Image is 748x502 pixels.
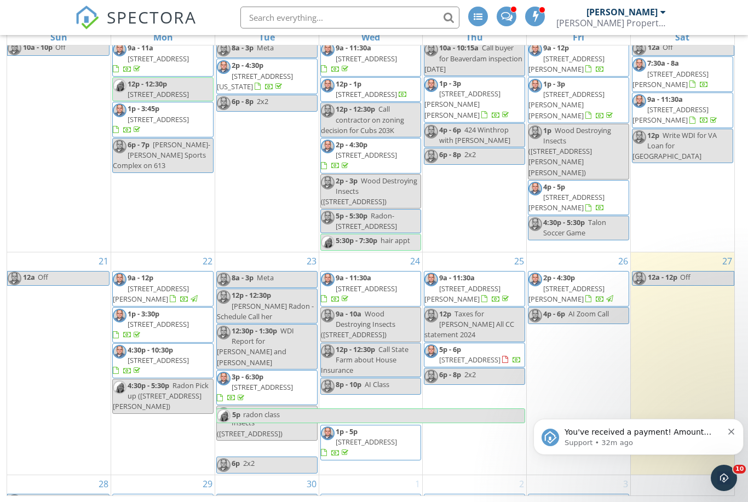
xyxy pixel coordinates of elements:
span: 2p - 4:30p [543,273,575,282]
img: joe_kelley.jpg [321,344,335,358]
span: 12:30p - 1:30p [232,326,277,336]
img: joe_kelley.jpg [8,42,21,55]
span: 12p - 1p [336,79,361,89]
span: Wood Destroying Insects ([STREET_ADDRESS]) [321,176,417,206]
img: joe_kelley.jpg [321,211,335,224]
span: 4:30p - 5:30p [543,217,585,227]
img: joe_kelley.jpg [321,104,335,118]
span: [STREET_ADDRESS] [336,89,397,99]
span: 9a - 11:30a [336,43,371,53]
span: 12p - 12:30p [336,344,375,354]
a: Go to September 23, 2025 [304,252,319,270]
span: Wood Destroying Insects ([STREET_ADDRESS]) [217,407,313,438]
a: 9a - 12p [STREET_ADDRESS][PERSON_NAME] [528,41,629,77]
span: [PERSON_NAME]-[PERSON_NAME] Sports Complex on 613 [113,140,210,170]
a: 1p - 5p [STREET_ADDRESS] [320,425,422,460]
span: [STREET_ADDRESS] [128,319,189,329]
a: Go to September 27, 2025 [720,252,734,270]
span: 12a [647,42,660,55]
td: Go to September 21, 2025 [7,252,111,475]
span: Off [680,272,691,282]
img: joe_kelley.jpg [424,43,438,56]
span: 2x2 [257,96,268,106]
a: 7:30a - 8a [STREET_ADDRESS][PERSON_NAME] [632,58,709,89]
img: img_0172.jpg [321,235,335,249]
span: Meta [257,43,274,53]
span: 9a - 11:30a [439,273,475,282]
a: Go to September 22, 2025 [200,252,215,270]
span: Wood Destroying Insects ([STREET_ADDRESS][PERSON_NAME][PERSON_NAME]) [528,125,611,177]
img: joe_kelley.jpg [113,273,126,286]
iframe: Intercom live chat [711,465,737,491]
a: 1p - 3:45p [STREET_ADDRESS] [113,103,189,134]
span: [STREET_ADDRESS][PERSON_NAME] [528,54,605,74]
img: img_0172.jpg [113,79,126,93]
a: Saturday [673,30,692,45]
a: 12p - 1p [STREET_ADDRESS] [320,77,422,102]
span: 4:30p - 5:30p [128,380,169,390]
img: joe_kelley.jpg [528,309,542,322]
span: [STREET_ADDRESS][US_STATE] [217,71,293,91]
td: Go to September 19, 2025 [527,22,631,252]
a: 1p - 3p [STREET_ADDRESS][PERSON_NAME][PERSON_NAME] [528,77,629,123]
img: joe_kelley.jpg [8,272,21,285]
img: joe_kelley.jpg [632,272,646,285]
span: AI Class [365,379,389,389]
td: Go to September 15, 2025 [111,22,215,252]
img: joe_kelley.jpg [528,43,542,56]
a: Go to September 25, 2025 [512,252,526,270]
a: 9a - 12p [STREET_ADDRESS][PERSON_NAME] [112,271,214,307]
span: [STREET_ADDRESS][PERSON_NAME] [528,284,605,304]
span: 3p - 4p [232,407,254,417]
a: 9a - 12p [STREET_ADDRESS][PERSON_NAME] [528,43,605,73]
a: 9a - 11a [STREET_ADDRESS] [112,41,214,77]
span: [STREET_ADDRESS] [128,114,189,124]
span: 2p - 4:30p [336,140,367,149]
a: 1p - 3p [STREET_ADDRESS][PERSON_NAME][PERSON_NAME] [424,78,511,120]
a: 9a - 12p [STREET_ADDRESS][PERSON_NAME] [113,273,199,303]
span: 12p - 12:30p [128,79,167,89]
a: Thursday [464,30,485,45]
span: Talon Soccer Game [543,217,606,238]
span: 2x2 [464,370,476,379]
span: [STREET_ADDRESS][PERSON_NAME] [424,284,500,304]
span: 9a - 10a [336,309,361,319]
span: Taxes for [PERSON_NAME] All CC statement 2024 [424,309,514,339]
img: joe_kelley.jpg [217,60,231,74]
span: 5p - 5:30p [336,211,367,221]
a: 2p - 4:30p [STREET_ADDRESS] [321,140,397,170]
span: 6p - 8p [439,149,461,159]
span: 5p [232,409,241,423]
span: 9a - 11:30a [336,273,371,282]
a: 9a - 11:30a [STREET_ADDRESS][PERSON_NAME] [632,94,719,125]
a: 12p - 1p [STREET_ADDRESS] [336,79,407,99]
img: joe_kelley.jpg [217,273,231,286]
img: joe_kelley.jpg [632,130,646,144]
a: Go to September 30, 2025 [304,475,319,493]
iframe: Intercom notifications message [529,396,748,472]
span: 9a - 11:30a [647,94,683,104]
span: 1p - 3p [439,78,461,88]
a: 5p - 6p [STREET_ADDRESS] [439,344,521,365]
span: You've received a payment! Amount $350.00 Fee $0.00 Net $350.00 Transaction # pi_3SC4JqK7snlDGpRF... [36,32,193,160]
a: 4p - 5p [STREET_ADDRESS][PERSON_NAME] [528,180,629,216]
div: Kelley Property Inspections, LLC [556,18,666,28]
a: 9a - 11:30a [STREET_ADDRESS] [321,43,397,73]
img: joe_kelley.jpg [528,273,542,286]
img: joe_kelley.jpg [321,140,335,153]
img: img_0172.jpg [113,380,126,394]
a: 4:30p - 10:30p [STREET_ADDRESS] [112,343,214,379]
td: Go to September 18, 2025 [423,22,527,252]
a: Go to October 3, 2025 [621,475,630,493]
span: [PERSON_NAME] Radon - Schedule Call her [217,301,314,321]
a: Go to September 24, 2025 [408,252,422,270]
td: Go to September 23, 2025 [215,252,319,475]
img: joe_kelley.jpg [528,79,542,93]
span: 7:30a - 8a [647,58,679,68]
span: Wood Destroying Insects ([STREET_ADDRESS]) [321,309,395,339]
a: 9a - 11:30a [STREET_ADDRESS] [320,271,422,307]
span: Call State Farm about House Insurance [321,344,408,375]
a: 4:30p - 10:30p [STREET_ADDRESS] [113,345,189,376]
a: Wednesday [359,30,382,45]
img: joe_kelley.jpg [217,96,231,110]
